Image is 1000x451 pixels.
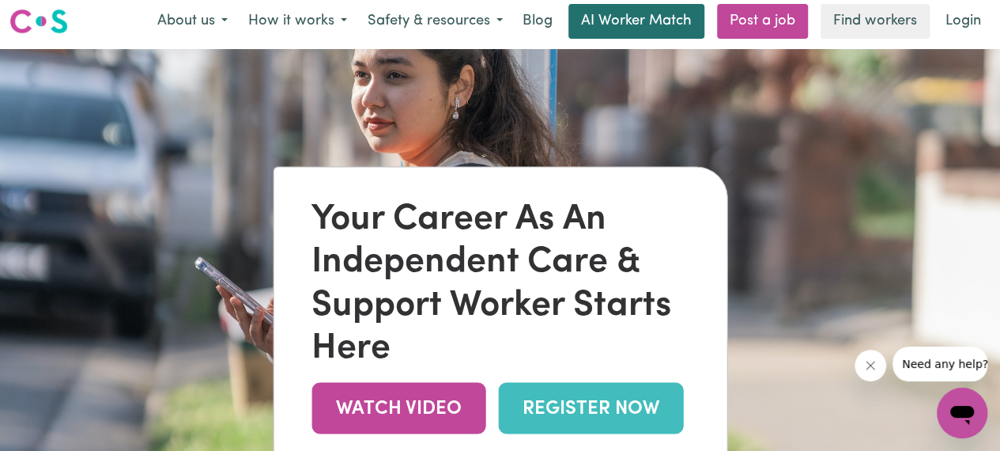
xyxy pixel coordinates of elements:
[311,199,689,370] div: Your Career As An Independent Care & Support Worker Starts Here
[937,388,987,438] iframe: Button to launch messaging window
[717,4,808,39] a: Post a job
[311,382,485,434] a: WATCH VIDEO
[147,5,238,38] button: About us
[9,11,96,24] span: Need any help?
[821,4,930,39] a: Find workers
[855,350,886,381] iframe: Close message
[357,5,513,38] button: Safety & resources
[936,4,991,39] a: Login
[9,7,68,36] img: Careseekers logo
[498,382,683,434] a: REGISTER NOW
[892,347,987,381] iframe: Message from company
[513,4,562,39] a: Blog
[9,3,68,40] a: Careseekers logo
[238,5,357,38] button: How it works
[568,4,704,39] a: AI Worker Match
